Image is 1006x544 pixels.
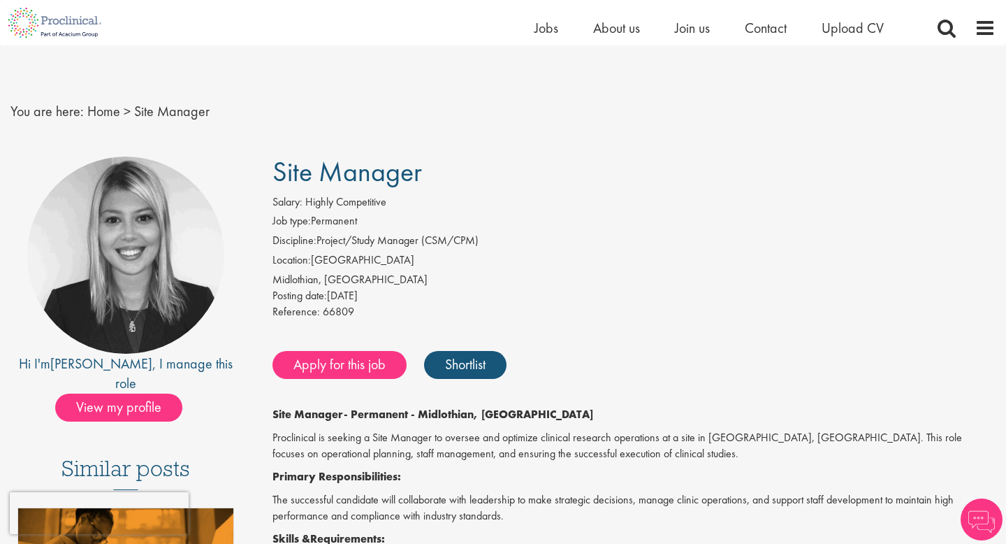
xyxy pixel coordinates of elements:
label: Salary: [272,194,302,210]
a: About us [593,19,640,37]
strong: - Permanent - Midlothian, [GEOGRAPHIC_DATA] [344,407,593,422]
li: Project/Study Manager (CSM/CPM) [272,233,996,252]
span: Highly Competitive [305,194,386,209]
label: Location: [272,252,311,269]
strong: Primary Responsibilities: [272,469,401,484]
span: View my profile [55,394,182,422]
img: Chatbot [961,499,1003,541]
label: Discipline: [272,233,316,249]
img: imeage of recruiter Janelle Jones [27,157,224,354]
p: The successful candidate will collaborate with leadership to make strategic decisions, manage cli... [272,492,996,524]
a: Upload CV [822,19,884,37]
span: You are here: [10,102,84,120]
span: Site Manager [272,154,422,189]
a: Shortlist [424,351,506,379]
a: View my profile [55,396,196,415]
a: Contact [745,19,787,37]
div: Midlothian, [GEOGRAPHIC_DATA] [272,272,996,288]
label: Job type: [272,213,311,229]
div: Hi I'm , I manage this role [10,354,241,394]
div: [DATE] [272,288,996,304]
p: Proclinical is seeking a Site Manager to oversee and optimize clinical research operations at a s... [272,430,996,462]
li: [GEOGRAPHIC_DATA] [272,252,996,272]
span: Site Manager [134,102,210,120]
a: breadcrumb link [87,102,120,120]
span: Posting date: [272,288,327,303]
label: Reference: [272,304,320,320]
li: Permanent [272,213,996,233]
iframe: reCAPTCHA [10,492,189,534]
strong: Site Manager [272,407,344,422]
a: [PERSON_NAME] [50,355,152,373]
span: > [124,102,131,120]
a: Join us [675,19,710,37]
span: 66809 [323,304,354,319]
h3: Similar posts [61,457,190,490]
a: Jobs [534,19,558,37]
a: Apply for this job [272,351,407,379]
